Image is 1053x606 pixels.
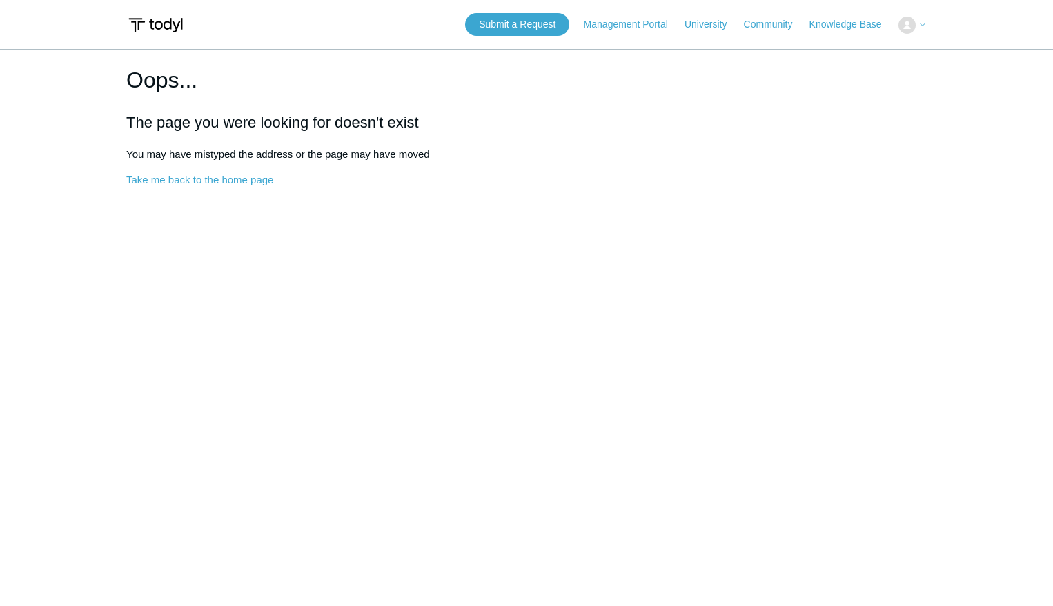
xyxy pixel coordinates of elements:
[126,12,185,38] img: Todyl Support Center Help Center home page
[584,17,682,32] a: Management Portal
[126,147,927,163] p: You may have mistyped the address or the page may have moved
[126,174,273,185] a: Take me back to the home page
[126,63,927,97] h1: Oops...
[685,17,740,32] a: University
[809,17,896,32] a: Knowledge Base
[744,17,807,32] a: Community
[465,13,569,36] a: Submit a Request
[126,111,927,134] h2: The page you were looking for doesn't exist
